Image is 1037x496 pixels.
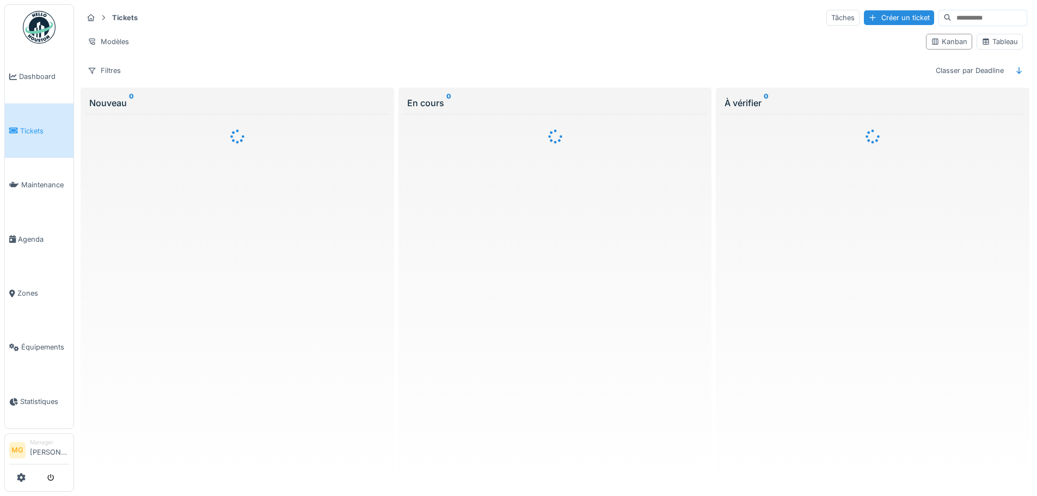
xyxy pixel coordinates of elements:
[83,34,134,50] div: Modèles
[23,11,56,44] img: Badge_color-CXgf-gQk.svg
[5,212,73,266] a: Agenda
[19,71,69,82] span: Dashboard
[9,438,69,464] a: MG Manager[PERSON_NAME]
[30,438,69,462] li: [PERSON_NAME]
[5,375,73,428] a: Statistiques
[725,96,1021,109] div: À vérifier
[5,158,73,212] a: Maintenance
[931,36,967,47] div: Kanban
[21,342,69,352] span: Équipements
[5,320,73,374] a: Équipements
[89,96,385,109] div: Nouveau
[129,96,134,109] sup: 0
[864,10,934,25] div: Créer un ticket
[5,103,73,157] a: Tickets
[20,126,69,136] span: Tickets
[20,396,69,407] span: Statistiques
[764,96,769,109] sup: 0
[9,442,26,458] li: MG
[5,50,73,103] a: Dashboard
[5,266,73,320] a: Zones
[30,438,69,446] div: Manager
[83,63,126,78] div: Filtres
[17,288,69,298] span: Zones
[108,13,142,23] strong: Tickets
[931,63,1009,78] div: Classer par Deadline
[981,36,1018,47] div: Tableau
[826,10,860,26] div: Tâches
[21,180,69,190] span: Maintenance
[446,96,451,109] sup: 0
[407,96,703,109] div: En cours
[18,234,69,244] span: Agenda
